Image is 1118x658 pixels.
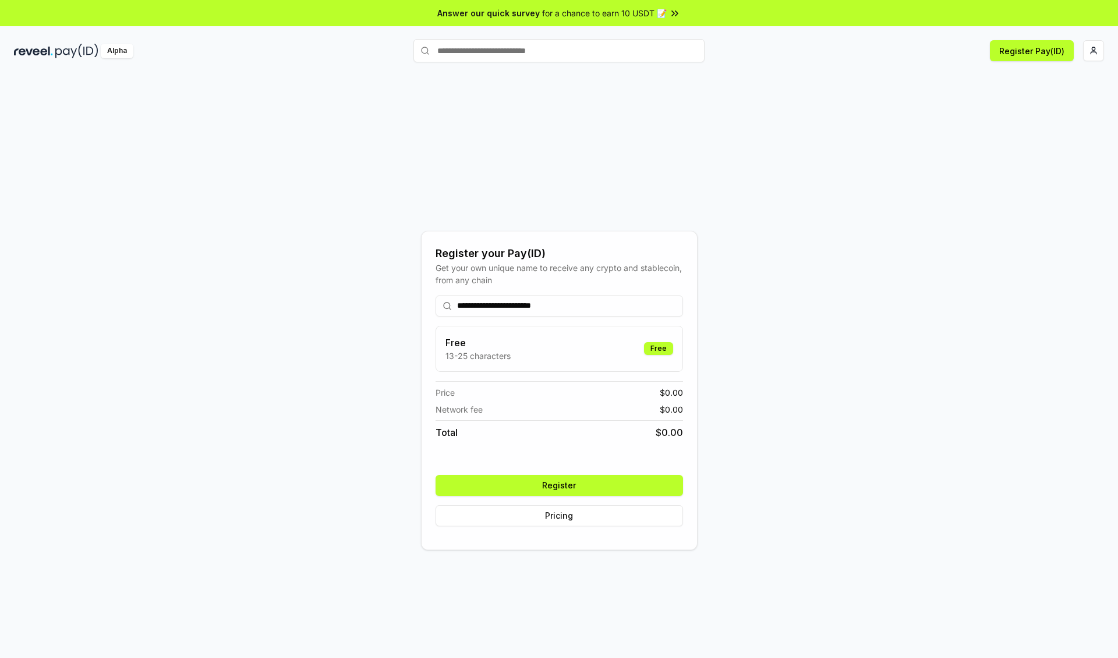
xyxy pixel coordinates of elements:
[542,7,667,19] span: for a chance to earn 10 USDT 📝
[55,44,98,58] img: pay_id
[445,350,511,362] p: 13-25 characters
[436,425,458,439] span: Total
[14,44,53,58] img: reveel_dark
[660,386,683,399] span: $ 0.00
[437,7,540,19] span: Answer our quick survey
[436,262,683,286] div: Get your own unique name to receive any crypto and stablecoin, from any chain
[445,336,511,350] h3: Free
[436,386,455,399] span: Price
[436,475,683,496] button: Register
[436,403,483,416] span: Network fee
[436,245,683,262] div: Register your Pay(ID)
[644,342,673,355] div: Free
[660,403,683,416] span: $ 0.00
[990,40,1074,61] button: Register Pay(ID)
[436,505,683,526] button: Pricing
[101,44,133,58] div: Alpha
[656,425,683,439] span: $ 0.00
